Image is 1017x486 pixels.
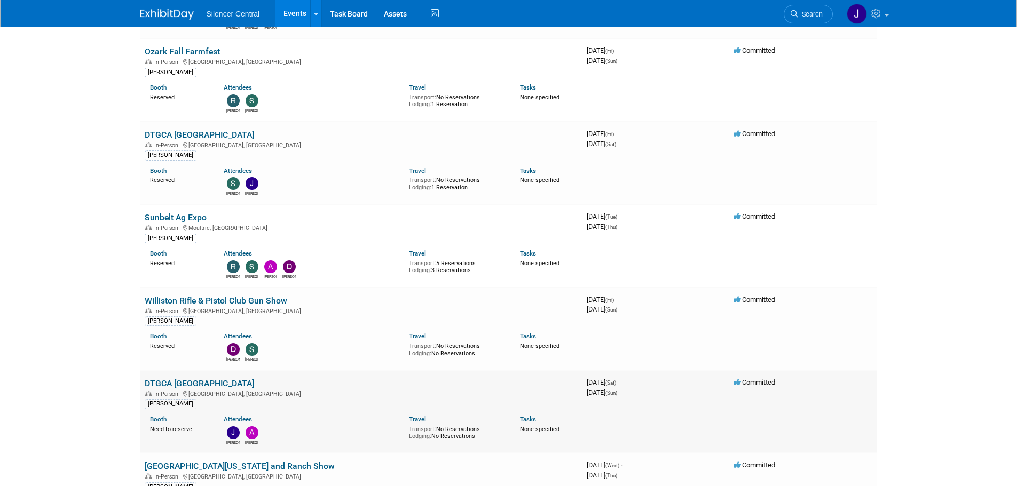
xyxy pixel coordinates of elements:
span: In-Person [154,391,182,397]
span: In-Person [154,59,182,66]
img: In-Person Event [145,391,152,396]
span: (Sun) [605,307,617,313]
img: In-Person Event [145,473,152,479]
span: - [616,296,617,304]
span: Committed [734,296,775,304]
img: In-Person Event [145,308,152,313]
span: Committed [734,461,775,469]
a: Booth [150,167,167,174]
img: Justin Armstrong [246,177,258,190]
img: Sarah Young [246,260,258,273]
a: Tasks [520,84,536,91]
a: Tasks [520,167,536,174]
div: [PERSON_NAME] [145,234,196,243]
div: Dayla Hughes [245,24,258,30]
div: Reserved [150,174,208,184]
div: 5 Reservations 3 Reservations [409,258,504,274]
span: Silencer Central [207,10,260,18]
span: (Sun) [605,390,617,396]
img: Rob Young [227,94,240,107]
a: Travel [409,416,426,423]
div: No Reservations No Reservations [409,340,504,357]
a: Attendees [224,416,252,423]
a: Williston Rifle & Pistol Club Gun Show [145,296,287,306]
a: Attendees [224,167,252,174]
div: Justin Armstrong [245,190,258,196]
span: [DATE] [587,461,622,469]
span: In-Person [154,308,182,315]
a: Attendees [224,332,252,340]
img: Dayla Hughes [227,343,240,356]
span: (Sat) [605,141,616,147]
span: [DATE] [587,378,619,386]
span: [DATE] [587,222,617,230]
span: [DATE] [587,57,617,65]
span: Transport: [409,426,436,433]
span: Lodging: [409,267,431,274]
a: Tasks [520,250,536,257]
span: (Thu) [605,224,617,230]
span: - [618,378,619,386]
span: In-Person [154,473,182,480]
span: - [619,212,620,220]
div: No Reservations 1 Reservation [409,174,504,191]
span: - [616,46,617,54]
div: No Reservations 1 Reservation [409,92,504,108]
span: Transport: [409,177,436,184]
span: Search [798,10,823,18]
span: (Tue) [605,214,617,220]
img: Dean Woods [283,260,296,273]
div: Steve Phillips [226,190,240,196]
div: Rob Young [226,273,240,280]
span: Lodging: [409,433,431,440]
a: Tasks [520,332,536,340]
div: [GEOGRAPHIC_DATA], [GEOGRAPHIC_DATA] [145,140,578,149]
span: Transport: [409,342,436,349]
span: None specified [520,426,559,433]
span: Lodging: [409,350,431,357]
span: Committed [734,378,775,386]
span: [DATE] [587,212,620,220]
img: Steve Phillips [227,177,240,190]
a: DTGCA [GEOGRAPHIC_DATA] [145,378,254,388]
div: Andrew Sorenson [245,439,258,445]
span: [DATE] [587,305,617,313]
span: Committed [734,130,775,138]
div: Steve Phillips [264,24,277,30]
div: Rob Young [226,107,240,114]
div: [PERSON_NAME] [145,150,196,160]
img: Sarah Young [246,94,258,107]
a: Booth [150,84,167,91]
img: Justin Armstrong [227,426,240,439]
a: Attendees [224,84,252,91]
span: Lodging: [409,184,431,191]
a: [GEOGRAPHIC_DATA][US_STATE] and Ranch Show [145,461,335,471]
div: Sarah Young [245,273,258,280]
a: Sunbelt Ag Expo [145,212,207,222]
span: Transport: [409,94,436,101]
span: [DATE] [587,388,617,396]
span: Committed [734,46,775,54]
div: Steve Phillips [245,356,258,362]
div: Sarah Young [245,107,258,114]
img: In-Person Event [145,59,152,64]
div: [PERSON_NAME] [145,68,196,77]
span: Transport: [409,260,436,267]
div: Andrew Sorenson [264,273,277,280]
div: [GEOGRAPHIC_DATA], [GEOGRAPHIC_DATA] [145,57,578,66]
span: Committed [734,212,775,220]
div: [PERSON_NAME] [145,316,196,326]
span: (Fri) [605,48,614,54]
span: (Fri) [605,297,614,303]
span: (Sun) [605,58,617,64]
img: ExhibitDay [140,9,194,20]
a: Attendees [224,250,252,257]
a: Travel [409,167,426,174]
img: In-Person Event [145,142,152,147]
a: Booth [150,416,167,423]
span: (Thu) [605,473,617,479]
div: Moultrie, [GEOGRAPHIC_DATA] [145,223,578,232]
div: Reserved [150,92,208,101]
img: Andrew Sorenson [264,260,277,273]
a: Travel [409,250,426,257]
